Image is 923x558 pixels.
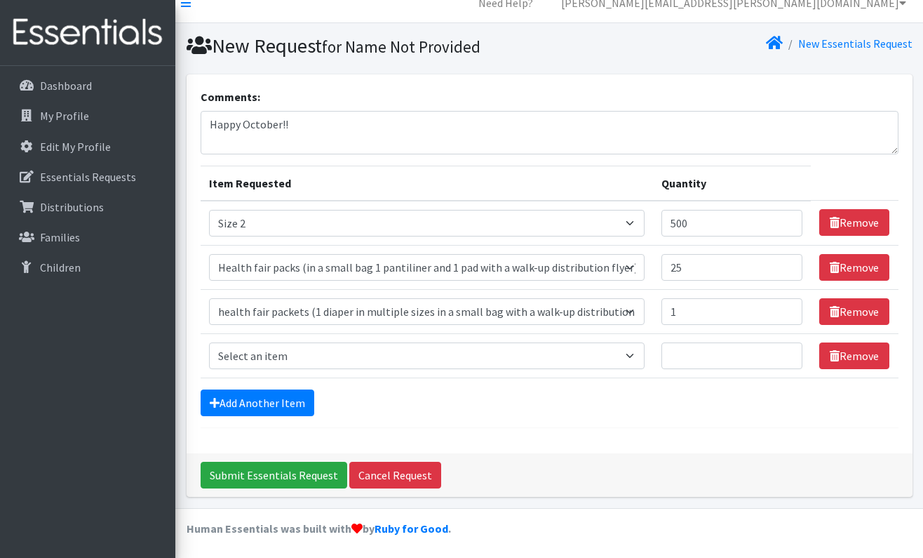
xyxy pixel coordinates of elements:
[798,36,912,51] a: New Essentials Request
[201,462,347,489] input: Submit Essentials Request
[6,9,170,56] img: HumanEssentials
[6,253,170,281] a: Children
[819,209,889,236] a: Remove
[40,109,89,123] p: My Profile
[201,390,314,416] a: Add Another Item
[6,102,170,130] a: My Profile
[40,79,92,93] p: Dashboard
[819,298,889,325] a: Remove
[6,163,170,191] a: Essentials Requests
[6,72,170,100] a: Dashboard
[40,200,104,214] p: Distributions
[40,260,81,274] p: Children
[187,34,544,58] h1: New Request
[6,133,170,161] a: Edit My Profile
[819,254,889,281] a: Remove
[201,166,654,201] th: Item Requested
[40,140,111,154] p: Edit My Profile
[349,462,441,489] a: Cancel Request
[40,230,80,244] p: Families
[201,88,260,105] label: Comments:
[653,166,811,201] th: Quantity
[40,170,136,184] p: Essentials Requests
[819,343,889,369] a: Remove
[187,522,451,536] strong: Human Essentials was built with by .
[375,522,448,536] a: Ruby for Good
[6,193,170,221] a: Distributions
[6,223,170,251] a: Families
[322,36,480,57] small: for Name Not Provided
